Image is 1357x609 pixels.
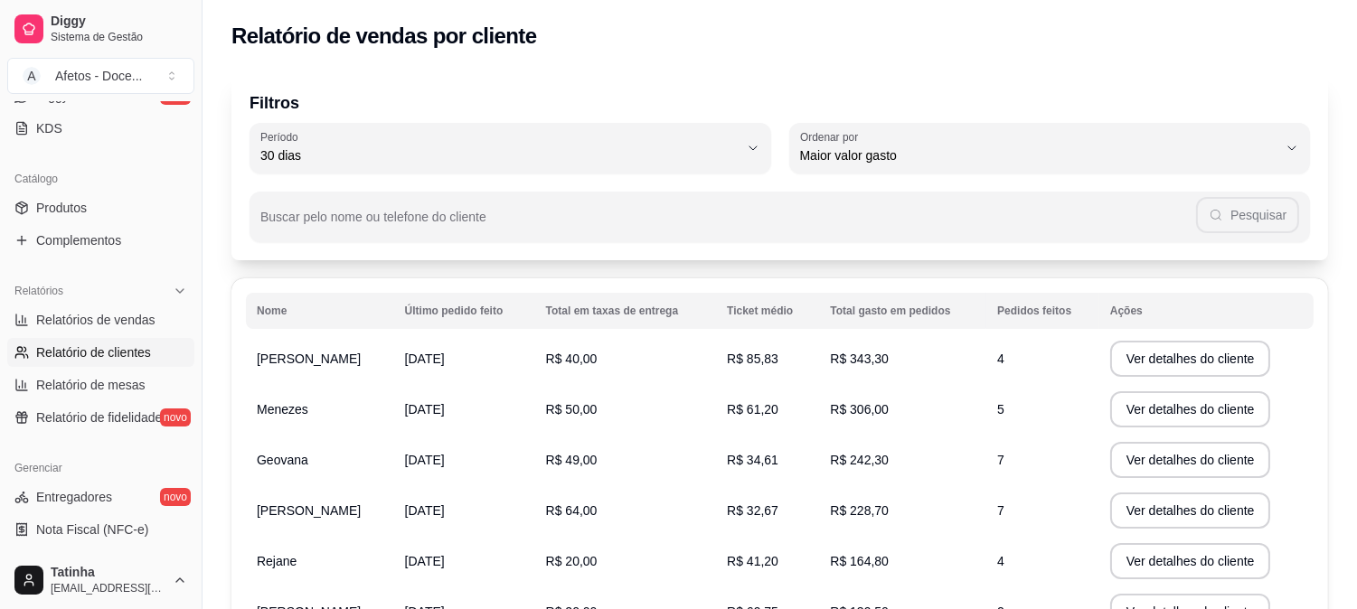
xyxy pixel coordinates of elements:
[405,402,445,417] span: [DATE]
[830,554,889,568] span: R$ 164,80
[7,305,194,334] a: Relatórios de vendas
[7,164,194,193] div: Catálogo
[1110,442,1271,478] button: Ver detalhes do cliente
[7,483,194,511] a: Entregadoresnovo
[997,453,1004,467] span: 7
[405,453,445,467] span: [DATE]
[257,453,308,467] span: Geovana
[716,293,819,329] th: Ticket médio
[7,403,194,432] a: Relatório de fidelidadenovo
[727,503,778,518] span: R$ 32,67
[7,338,194,367] a: Relatório de clientes
[1110,341,1271,377] button: Ver detalhes do cliente
[231,22,537,51] h2: Relatório de vendas por cliente
[7,114,194,143] a: KDS
[36,376,146,394] span: Relatório de mesas
[250,123,771,173] button: Período30 dias
[546,503,598,518] span: R$ 64,00
[830,402,889,417] span: R$ 306,00
[7,193,194,222] a: Produtos
[1099,293,1314,329] th: Ações
[257,503,361,518] span: [PERSON_NAME]
[260,146,739,164] span: 30 dias
[14,284,63,298] span: Relatórios
[257,351,361,366] span: [PERSON_NAME]
[7,370,194,399] a: Relatório de mesas
[727,554,778,568] span: R$ 41,20
[535,293,717,329] th: Total em taxas de entrega
[36,520,148,539] span: Nota Fiscal (NFC-e)
[36,199,87,217] span: Produtos
[36,119,62,137] span: KDS
[405,503,445,518] span: [DATE]
[1110,391,1271,427] button: Ver detalhes do cliente
[986,293,1099,329] th: Pedidos feitos
[546,453,598,467] span: R$ 49,00
[727,402,778,417] span: R$ 61,20
[800,146,1278,164] span: Maior valor gasto
[23,67,41,85] span: A
[7,558,194,602] button: Tatinha[EMAIL_ADDRESS][DOMAIN_NAME]
[830,503,889,518] span: R$ 228,70
[260,129,304,145] label: Período
[36,488,112,506] span: Entregadores
[830,453,889,467] span: R$ 242,30
[36,343,151,361] span: Relatório de clientes
[55,67,143,85] div: Afetos - Doce ...
[405,351,445,366] span: [DATE]
[1110,543,1271,579] button: Ver detalhes do cliente
[250,90,1310,116] p: Filtros
[257,554,297,568] span: Rejane
[997,402,1004,417] span: 5
[546,351,598,366] span: R$ 40,00
[7,7,194,51] a: DiggySistema de Gestão
[997,554,1004,568] span: 4
[7,226,194,255] a: Complementos
[36,408,162,426] span: Relatório de fidelidade
[51,14,187,30] span: Diggy
[7,58,194,94] button: Select a team
[830,351,889,366] span: R$ 343,30
[51,30,187,44] span: Sistema de Gestão
[7,515,194,544] a: Nota Fiscal (NFC-e)
[246,293,394,329] th: Nome
[997,503,1004,518] span: 7
[405,554,445,568] span: [DATE]
[394,293,535,329] th: Último pedido feito
[36,231,121,249] span: Complementos
[789,123,1311,173] button: Ordenar porMaior valor gasto
[819,293,986,329] th: Total gasto em pedidos
[546,402,598,417] span: R$ 50,00
[51,565,165,581] span: Tatinha
[260,215,1196,233] input: Buscar pelo nome ou telefone do cliente
[36,311,155,329] span: Relatórios de vendas
[257,402,308,417] span: Menezes
[727,453,778,467] span: R$ 34,61
[727,351,778,366] span: R$ 85,83
[7,548,194,576] a: Controle de caixa
[997,351,1004,366] span: 4
[7,454,194,483] div: Gerenciar
[800,129,864,145] label: Ordenar por
[546,554,598,568] span: R$ 20,00
[51,581,165,595] span: [EMAIL_ADDRESS][DOMAIN_NAME]
[1110,492,1271,529] button: Ver detalhes do cliente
